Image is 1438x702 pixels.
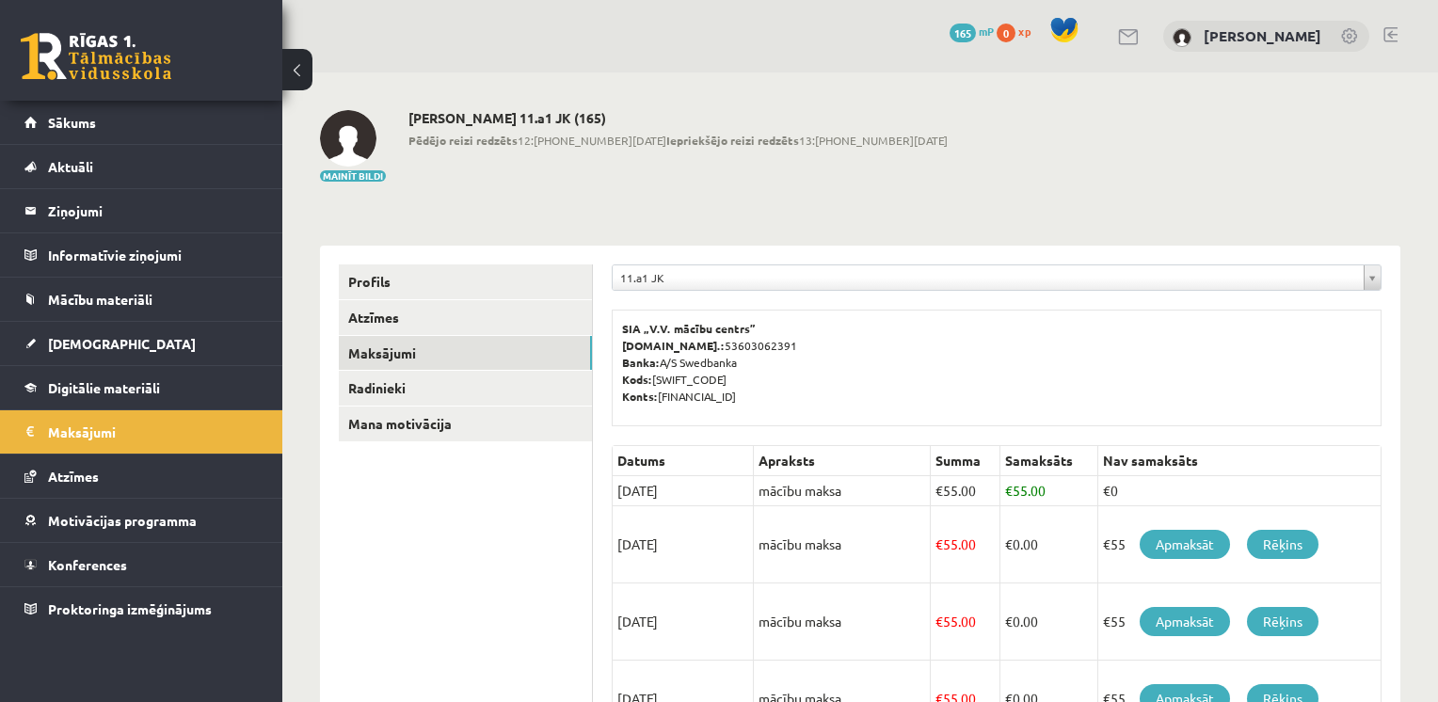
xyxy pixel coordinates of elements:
[1204,26,1321,45] a: [PERSON_NAME]
[1098,583,1382,661] td: €55
[935,535,943,552] span: €
[1098,446,1382,476] th: Nav samaksāts
[931,583,1000,661] td: 55.00
[1140,607,1230,636] a: Apmaksāt
[408,133,518,148] b: Pēdējo reizi redzēts
[24,410,259,454] a: Maksājumi
[931,446,1000,476] th: Summa
[754,446,931,476] th: Apraksts
[24,322,259,365] a: [DEMOGRAPHIC_DATA]
[754,506,931,583] td: mācību maksa
[613,506,754,583] td: [DATE]
[979,24,994,39] span: mP
[1005,482,1013,499] span: €
[1000,446,1098,476] th: Samaksāts
[48,233,259,277] legend: Informatīvie ziņojumi
[950,24,994,39] a: 165 mP
[1247,530,1318,559] a: Rēķins
[1000,506,1098,583] td: 0.00
[24,101,259,144] a: Sākums
[622,321,757,336] b: SIA „V.V. mācību centrs”
[48,512,197,529] span: Motivācijas programma
[1173,28,1191,47] img: Laura Kokorēviča
[1018,24,1031,39] span: xp
[24,189,259,232] a: Ziņojumi
[613,583,754,661] td: [DATE]
[950,24,976,42] span: 165
[931,476,1000,506] td: 55.00
[48,335,196,352] span: [DEMOGRAPHIC_DATA]
[24,278,259,321] a: Mācību materiāli
[24,587,259,630] a: Proktoringa izmēģinājums
[935,613,943,630] span: €
[666,133,799,148] b: Iepriekšējo reizi redzēts
[997,24,1040,39] a: 0 xp
[622,355,660,370] b: Banka:
[24,233,259,277] a: Informatīvie ziņojumi
[754,476,931,506] td: mācību maksa
[339,407,592,441] a: Mana motivācija
[339,371,592,406] a: Radinieki
[24,499,259,542] a: Motivācijas programma
[613,265,1381,290] a: 11.a1 JK
[613,476,754,506] td: [DATE]
[339,300,592,335] a: Atzīmes
[339,264,592,299] a: Profils
[622,372,652,387] b: Kods:
[48,114,96,131] span: Sākums
[620,265,1356,290] span: 11.a1 JK
[48,410,259,454] legend: Maksājumi
[320,110,376,167] img: Laura Kokorēviča
[931,506,1000,583] td: 55.00
[48,468,99,485] span: Atzīmes
[24,145,259,188] a: Aktuāli
[622,320,1371,405] p: 53603062391 A/S Swedbanka [SWIFT_CODE] [FINANCIAL_ID]
[48,379,160,396] span: Digitālie materiāli
[48,600,212,617] span: Proktoringa izmēģinājums
[1000,583,1098,661] td: 0.00
[1000,476,1098,506] td: 55.00
[997,24,1015,42] span: 0
[1098,476,1382,506] td: €0
[48,158,93,175] span: Aktuāli
[24,543,259,586] a: Konferences
[320,170,386,182] button: Mainīt bildi
[1098,506,1382,583] td: €55
[622,338,725,353] b: [DOMAIN_NAME].:
[622,389,658,404] b: Konts:
[24,455,259,498] a: Atzīmes
[1140,530,1230,559] a: Apmaksāt
[754,583,931,661] td: mācību maksa
[339,336,592,371] a: Maksājumi
[408,110,948,126] h2: [PERSON_NAME] 11.a1 JK (165)
[935,482,943,499] span: €
[613,446,754,476] th: Datums
[48,189,259,232] legend: Ziņojumi
[1005,535,1013,552] span: €
[408,132,948,149] span: 12:[PHONE_NUMBER][DATE] 13:[PHONE_NUMBER][DATE]
[48,291,152,308] span: Mācību materiāli
[21,33,171,80] a: Rīgas 1. Tālmācības vidusskola
[48,556,127,573] span: Konferences
[1247,607,1318,636] a: Rēķins
[24,366,259,409] a: Digitālie materiāli
[1005,613,1013,630] span: €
